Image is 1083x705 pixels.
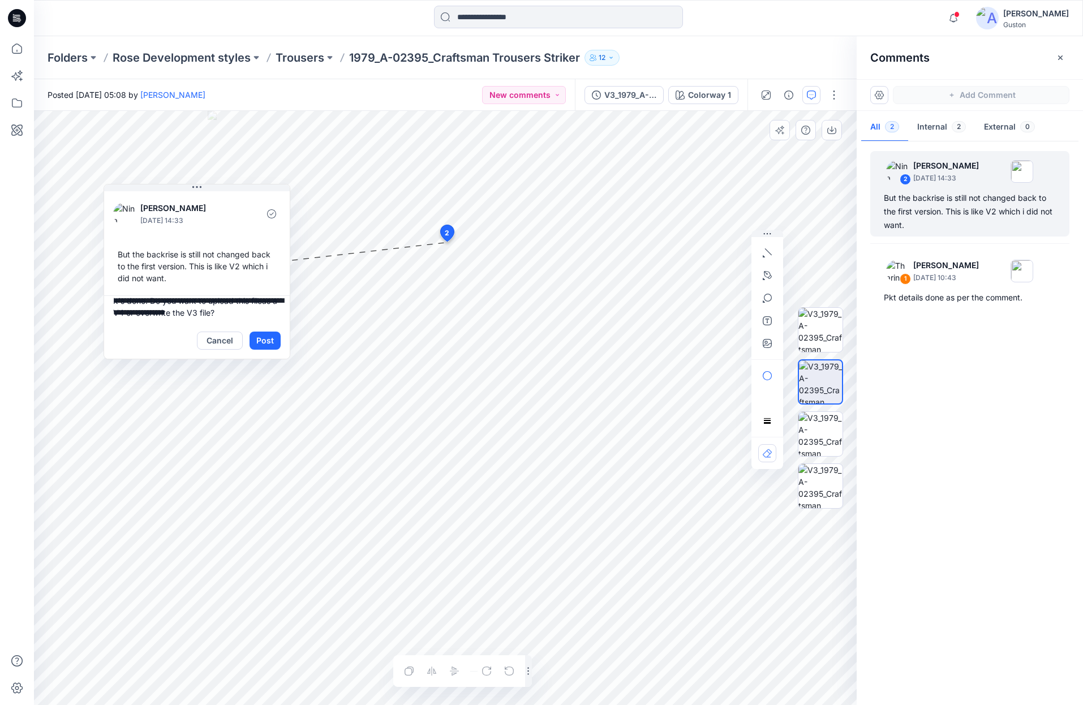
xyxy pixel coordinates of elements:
span: 2 [952,121,966,132]
button: V3_1979_A-02395_Craftsman Trousers Striker [585,86,664,104]
img: Nina Moller [113,203,136,225]
span: 2 [885,121,899,132]
button: Post [250,332,281,350]
p: [DATE] 10:43 [913,272,979,283]
a: Rose Development styles [113,50,251,66]
h2: Comments [870,51,930,65]
p: [PERSON_NAME] [140,201,233,215]
img: V3_1979_A-02395_Craftsman Trousers Striker_Colorway 1_Front [798,308,843,352]
button: Internal [908,113,975,142]
img: V3_1979_A-02395_Craftsman Trousers Striker_Colorway 1_Right [798,464,843,508]
button: Add Comment [893,86,1069,104]
img: Tharindu Lakmal Perera [886,260,909,282]
button: All [861,113,908,142]
button: 12 [585,50,620,66]
span: 0 [1020,121,1035,132]
p: [DATE] 14:33 [913,173,979,184]
img: V3_1979_A-02395_Craftsman Trousers Striker_Colorway 1_Left [798,412,843,456]
img: Nina Moller [886,160,909,183]
button: Colorway 1 [668,86,738,104]
div: But the backrise is still not changed back to the first version. This is like V2 which i did not ... [884,191,1056,232]
div: [PERSON_NAME] [1003,7,1069,20]
span: Posted [DATE] 05:08 by [48,89,205,101]
span: 2 [445,228,449,238]
div: 2 [900,174,911,185]
img: avatar [976,7,999,29]
p: 12 [599,51,605,64]
button: External [975,113,1044,142]
img: V3_1979_A-02395_Craftsman Trousers Striker_Colorway 1_Back [799,360,842,403]
div: Guston [1003,20,1069,29]
div: Pkt details done as per the comment. [884,291,1056,304]
p: [PERSON_NAME] [913,259,979,272]
div: But the backrise is still not changed back to the first version. This is like V2 which i did not ... [113,244,281,289]
div: V3_1979_A-02395_Craftsman Trousers Striker [604,89,656,101]
a: Trousers [276,50,324,66]
p: [PERSON_NAME] [913,159,979,173]
button: Cancel [197,332,243,350]
a: [PERSON_NAME] [140,90,205,100]
div: 1 [900,273,911,285]
p: [DATE] 14:33 [140,215,233,226]
button: Details [780,86,798,104]
div: Colorway 1 [688,89,731,101]
a: Folders [48,50,88,66]
p: 1979_A-02395_Craftsman Trousers Striker [349,50,580,66]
